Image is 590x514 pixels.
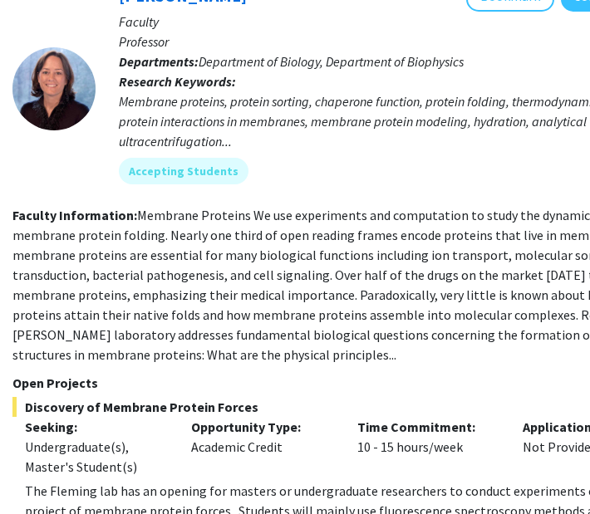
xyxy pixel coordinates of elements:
b: Departments: [119,53,199,70]
div: Undergraduate(s), Master's Student(s) [25,437,166,477]
div: Academic Credit [179,417,345,477]
b: Research Keywords: [119,73,236,90]
span: Department of Biology, Department of Biophysics [199,53,464,70]
iframe: Chat [12,439,71,502]
p: Seeking: [25,417,166,437]
p: Time Commitment: [357,417,499,437]
mat-chip: Accepting Students [119,158,248,184]
b: Faculty Information: [12,207,137,223]
div: 10 - 15 hours/week [345,417,511,477]
p: Opportunity Type: [191,417,332,437]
